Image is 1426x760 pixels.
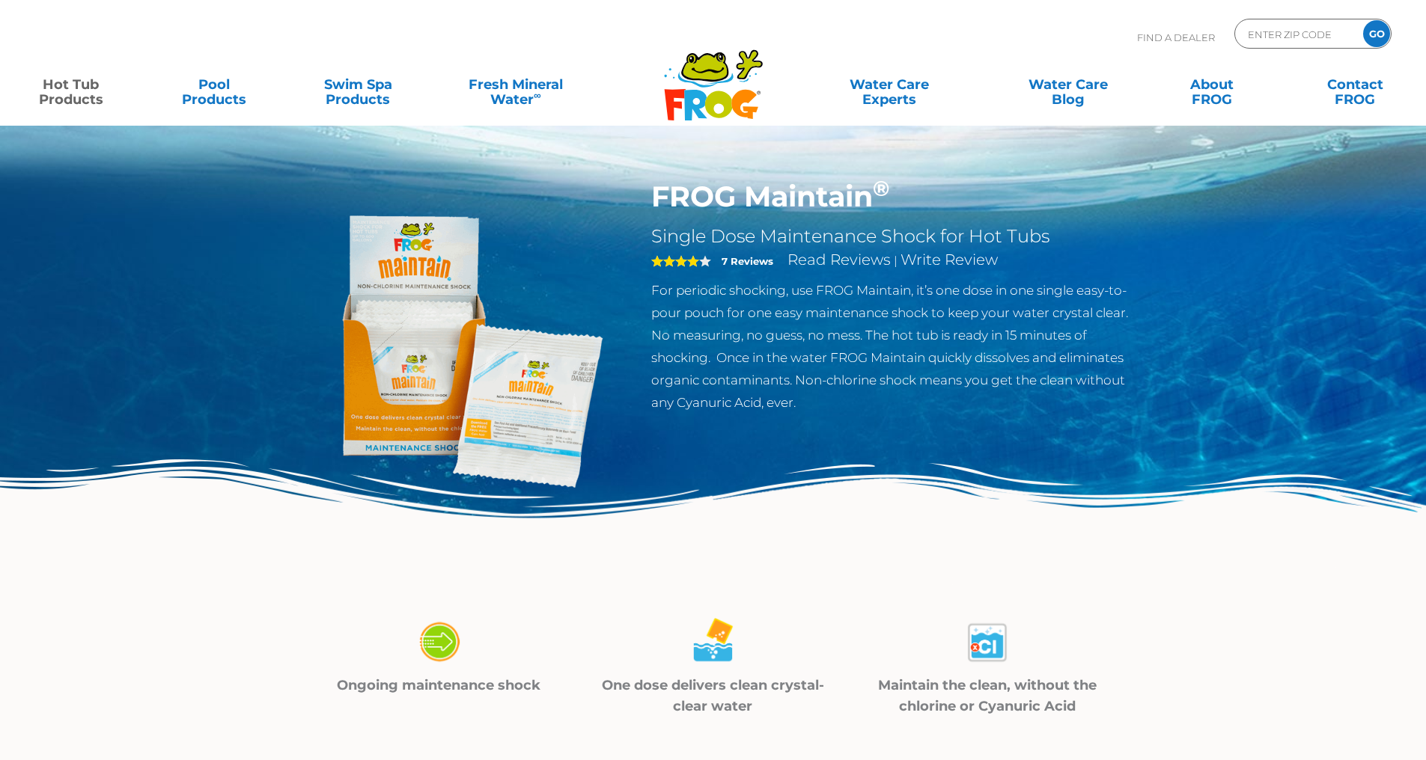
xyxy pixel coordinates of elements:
[651,279,1140,414] p: For periodic shocking, use FROG Maintain, it’s one dose in one single easy-to-pour pouch for one ...
[799,70,980,99] a: Water CareExperts
[1299,70,1411,99] a: ContactFROG
[651,180,1140,214] h1: FROG Maintain
[159,70,270,99] a: PoolProducts
[287,180,630,522] img: Frog_Maintain_Hero-2-v2.png
[961,616,1014,669] img: maintain_4-03
[894,254,898,268] span: |
[651,255,699,267] span: 4
[901,251,998,269] a: Write Review
[412,616,465,669] img: maintain_4-01
[320,675,558,696] p: Ongoing maintenance shock
[445,70,585,99] a: Fresh MineralWater∞
[651,225,1140,248] h2: Single Dose Maintenance Shock for Hot Tubs
[873,175,889,201] sup: ®
[1137,19,1215,56] p: Find A Dealer
[1363,20,1390,47] input: GO
[722,255,773,267] strong: 7 Reviews
[656,30,771,121] img: Frog Products Logo
[534,89,541,101] sup: ∞
[594,675,832,717] p: One dose delivers clean crystal-clear water
[15,70,127,99] a: Hot TubProducts
[787,251,891,269] a: Read Reviews
[686,616,739,669] img: maintain_4-02
[1012,70,1124,99] a: Water CareBlog
[1156,70,1267,99] a: AboutFROG
[869,675,1106,717] p: Maintain the clean, without the chlorine or Cyanuric Acid
[302,70,414,99] a: Swim SpaProducts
